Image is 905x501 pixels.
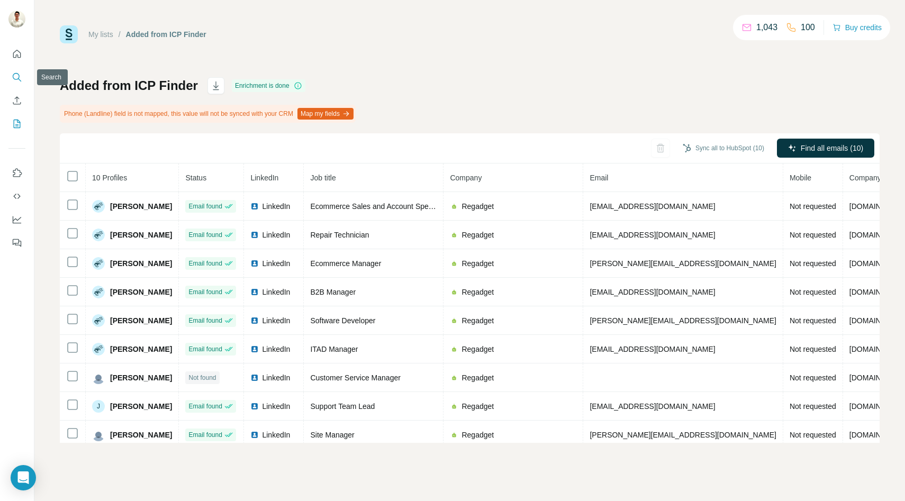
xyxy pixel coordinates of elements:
span: LinkedIn [250,174,278,182]
span: Regadget [461,230,494,240]
span: [EMAIL_ADDRESS][DOMAIN_NAME] [590,231,715,239]
span: LinkedIn [262,401,290,412]
div: J [92,400,105,413]
img: company-logo [450,402,458,411]
span: Not requested [790,402,836,411]
span: [PERSON_NAME] [110,201,172,212]
span: B2B Manager [310,288,356,296]
img: Avatar [92,200,105,213]
p: 1,043 [756,21,777,34]
span: Not requested [790,288,836,296]
span: Regadget [461,401,494,412]
span: Regadget [461,315,494,326]
span: [EMAIL_ADDRESS][DOMAIN_NAME] [590,202,715,211]
span: Not requested [790,259,836,268]
span: Email [590,174,608,182]
button: Search [8,68,25,87]
span: Email found [188,230,222,240]
img: company-logo [450,202,458,211]
button: Use Surfe on LinkedIn [8,163,25,183]
img: company-logo [450,345,458,353]
div: Added from ICP Finder [126,29,206,40]
span: [PERSON_NAME][EMAIL_ADDRESS][DOMAIN_NAME] [590,431,776,439]
span: Mobile [790,174,811,182]
span: [PERSON_NAME] [110,287,172,297]
span: [PERSON_NAME] [110,344,172,354]
img: Surfe Logo [60,25,78,43]
span: [PERSON_NAME] [110,372,172,383]
span: LinkedIn [262,315,290,326]
img: Avatar [92,429,105,441]
button: Use Surfe API [8,187,25,206]
span: LinkedIn [262,430,290,440]
img: company-logo [450,374,458,382]
img: company-logo [450,288,458,296]
span: Not requested [790,316,836,325]
button: Sync all to HubSpot (10) [675,140,772,156]
span: [PERSON_NAME] [110,430,172,440]
span: Ecommerce Manager [310,259,381,268]
div: Open Intercom Messenger [11,465,36,490]
img: LinkedIn logo [250,231,259,239]
span: [PERSON_NAME] [110,258,172,269]
span: [EMAIL_ADDRESS][DOMAIN_NAME] [590,345,715,353]
span: Email found [188,287,222,297]
img: Avatar [92,343,105,356]
img: company-logo [450,316,458,325]
span: Company [450,174,482,182]
span: Email found [188,344,222,354]
span: Not requested [790,345,836,353]
span: [EMAIL_ADDRESS][DOMAIN_NAME] [590,402,715,411]
span: [PERSON_NAME] [110,230,172,240]
span: Repair Technician [310,231,369,239]
img: LinkedIn logo [250,288,259,296]
span: Site Manager [310,431,354,439]
span: Job title [310,174,336,182]
span: Status [185,174,206,182]
span: [PERSON_NAME][EMAIL_ADDRESS][DOMAIN_NAME] [590,259,776,268]
button: Enrich CSV [8,91,25,110]
img: company-logo [450,431,458,439]
img: LinkedIn logo [250,374,259,382]
span: Support Team Lead [310,402,375,411]
button: Find all emails (10) [777,139,874,158]
img: LinkedIn logo [250,316,259,325]
img: LinkedIn logo [250,259,259,268]
span: Email found [188,430,222,440]
button: Buy credits [832,20,882,35]
button: My lists [8,114,25,133]
span: Not found [188,373,216,382]
span: Software Developer [310,316,375,325]
a: My lists [88,30,113,39]
span: LinkedIn [262,201,290,212]
span: Regadget [461,372,494,383]
span: [PERSON_NAME] [110,315,172,326]
span: Ecommerce Sales and Account Specialist [310,202,447,211]
span: Not requested [790,431,836,439]
img: LinkedIn logo [250,345,259,353]
p: 100 [801,21,815,34]
div: Phone (Landline) field is not mapped, this value will not be synced with your CRM [60,105,356,123]
span: Email found [188,316,222,325]
span: Email found [188,259,222,268]
button: Map my fields [297,108,354,120]
span: Regadget [461,344,494,354]
button: Quick start [8,44,25,63]
img: LinkedIn logo [250,402,259,411]
button: Feedback [8,233,25,252]
img: Avatar [92,314,105,327]
img: Avatar [92,371,105,384]
span: LinkedIn [262,344,290,354]
h1: Added from ICP Finder [60,77,198,94]
span: Regadget [461,430,494,440]
span: Not requested [790,374,836,382]
button: Dashboard [8,210,25,229]
li: / [119,29,121,40]
span: Email found [188,402,222,411]
img: Avatar [92,286,105,298]
div: Enrichment is done [232,79,305,92]
span: Regadget [461,287,494,297]
span: [PERSON_NAME][EMAIL_ADDRESS][DOMAIN_NAME] [590,316,776,325]
span: Find all emails (10) [801,143,863,153]
span: Not requested [790,202,836,211]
